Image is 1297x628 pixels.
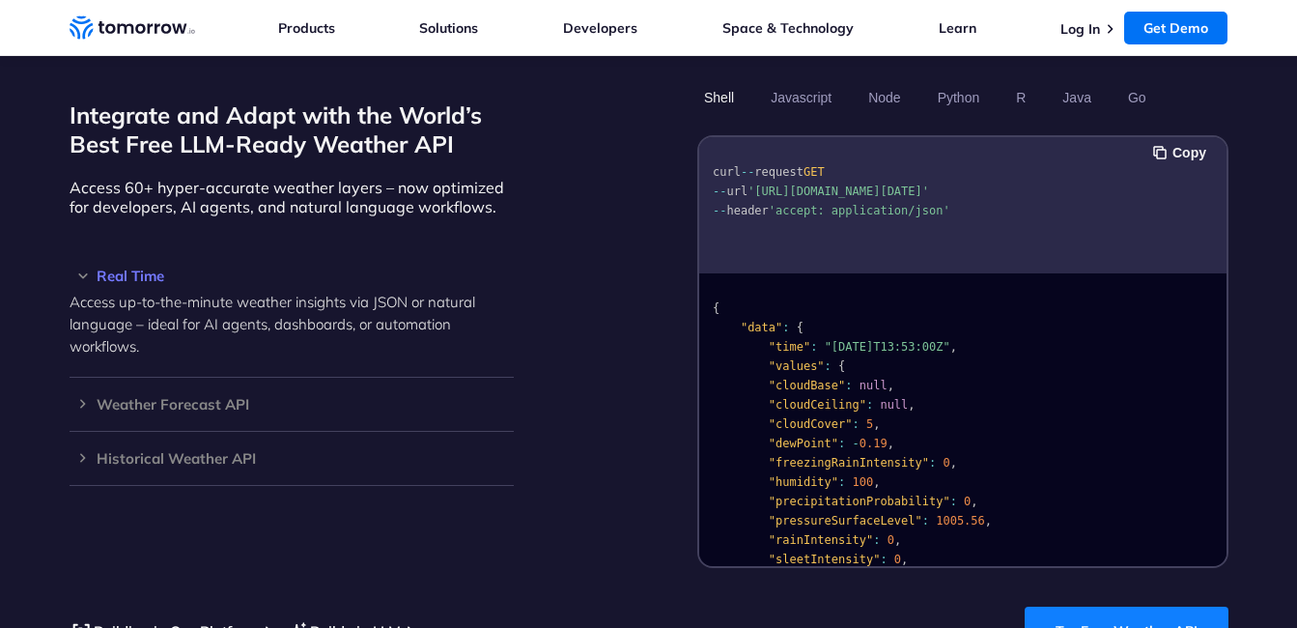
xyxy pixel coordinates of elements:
[70,269,514,283] h3: Real Time
[873,475,880,489] span: ,
[782,321,789,334] span: :
[713,165,741,179] span: curl
[880,553,887,566] span: :
[768,495,949,508] span: "precipitationProbability"
[70,178,514,216] p: Access 60+ hyper-accurate weather layers – now optimized for developers, AI agents, and natural l...
[722,19,854,37] a: Space & Technology
[713,204,726,217] span: --
[873,533,880,547] span: :
[70,291,514,357] p: Access up-to-the-minute weather insights via JSON or natural language – ideal for AI agents, dash...
[984,514,991,528] span: ,
[803,165,824,179] span: GET
[740,321,781,334] span: "data"
[845,379,852,392] span: :
[949,340,956,354] span: ,
[859,437,887,450] span: 0.19
[824,340,949,354] span: "[DATE]T13:53:00Z"
[1124,12,1227,44] a: Get Demo
[939,19,976,37] a: Learn
[70,14,195,43] a: Home link
[70,397,514,412] h3: Weather Forecast API
[908,398,915,412] span: ,
[865,398,872,412] span: :
[928,456,935,470] span: :
[764,81,838,114] button: Javascript
[768,437,837,450] span: "dewPoint"
[1120,81,1152,114] button: Go
[887,437,893,450] span: ,
[824,359,831,373] span: :
[713,301,719,315] span: {
[852,417,859,431] span: :
[1153,142,1212,163] button: Copy
[70,451,514,466] h3: Historical Weather API
[838,437,845,450] span: :
[964,495,971,508] span: 0
[810,340,817,354] span: :
[838,475,845,489] span: :
[768,204,949,217] span: 'accept: application/json'
[852,437,859,450] span: -
[971,495,977,508] span: ,
[726,185,747,198] span: url
[278,19,335,37] a: Products
[893,553,900,566] span: 0
[768,456,928,470] span: "freezingRainIntensity"
[1056,81,1098,114] button: Java
[796,321,803,334] span: {
[754,165,804,179] span: request
[859,379,887,392] span: null
[697,81,741,114] button: Shell
[861,81,907,114] button: Node
[887,379,893,392] span: ,
[563,19,637,37] a: Developers
[880,398,908,412] span: null
[740,165,753,179] span: --
[768,379,844,392] span: "cloudBase"
[70,100,514,158] h2: Integrate and Adapt with the World’s Best Free LLM-Ready Weather API
[949,495,956,508] span: :
[768,398,865,412] span: "cloudCeiling"
[949,456,956,470] span: ,
[930,81,986,114] button: Python
[936,514,985,528] span: 1005.56
[921,514,928,528] span: :
[747,185,929,198] span: '[URL][DOMAIN_NAME][DATE]'
[873,417,880,431] span: ,
[713,185,726,198] span: --
[1009,81,1032,114] button: R
[726,204,768,217] span: header
[1060,20,1100,38] a: Log In
[768,553,880,566] span: "sleetIntensity"
[901,553,908,566] span: ,
[852,475,873,489] span: 100
[768,359,824,373] span: "values"
[768,340,809,354] span: "time"
[419,19,478,37] a: Solutions
[893,533,900,547] span: ,
[768,514,921,528] span: "pressureSurfaceLevel"
[768,417,852,431] span: "cloudCover"
[887,533,893,547] span: 0
[768,533,872,547] span: "rainIntensity"
[943,456,949,470] span: 0
[838,359,845,373] span: {
[768,475,837,489] span: "humidity"
[865,417,872,431] span: 5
